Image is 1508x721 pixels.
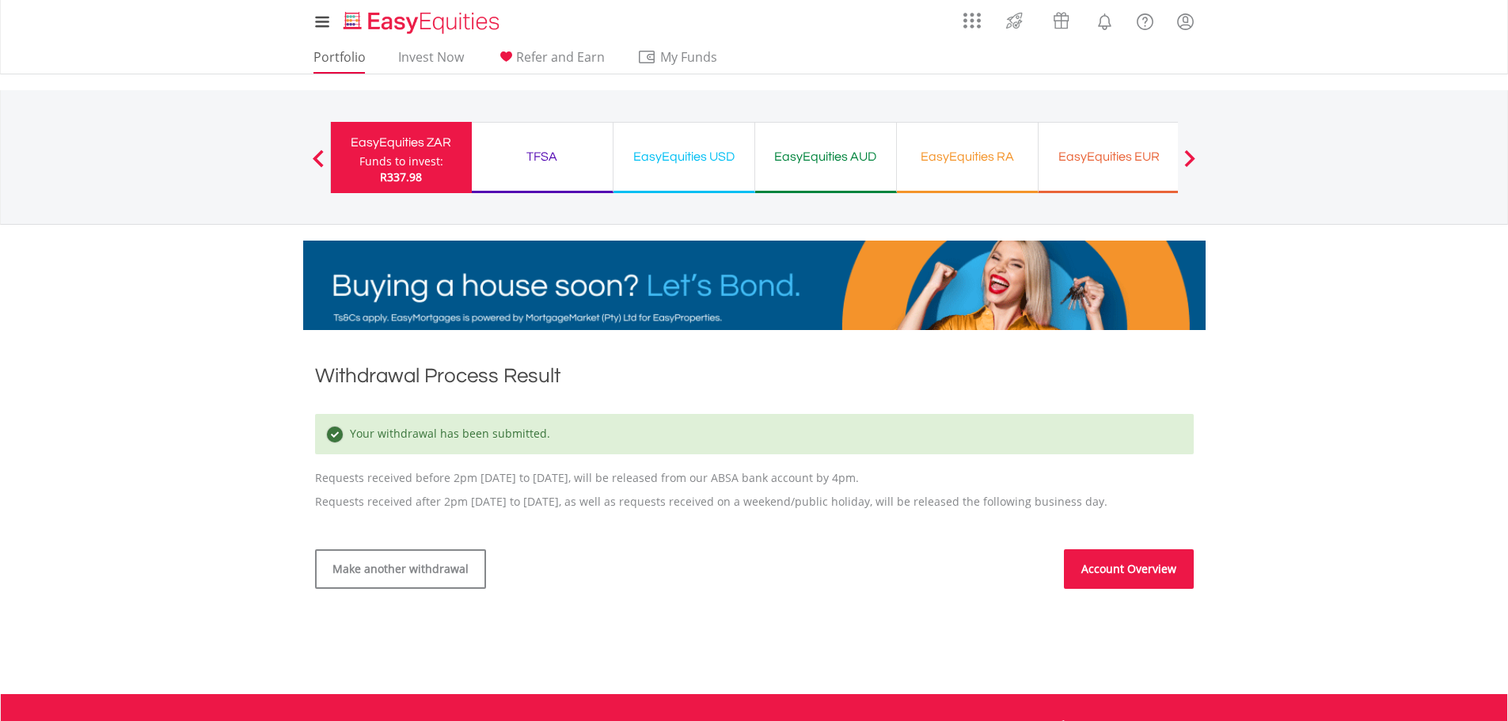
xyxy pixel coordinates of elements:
[481,146,603,168] div: TFSA
[765,146,887,168] div: EasyEquities AUD
[340,9,506,36] img: EasyEquities_Logo.png
[302,157,334,173] button: Previous
[1048,8,1074,33] img: vouchers-v2.svg
[1084,4,1125,36] a: Notifications
[1048,146,1170,168] div: EasyEquities EUR
[1064,549,1194,589] a: Account Overview
[315,398,1194,486] p: Requests received before 2pm [DATE] to [DATE], will be released from our ABSA bank account by 4pm.
[953,4,991,29] a: AppsGrid
[346,426,550,441] span: Your withdrawal has been submitted.
[392,49,470,74] a: Invest Now
[516,48,605,66] span: Refer and Earn
[307,49,372,74] a: Portfolio
[315,362,1194,390] h1: Withdrawal Process Result
[1001,8,1027,33] img: thrive-v2.svg
[1174,157,1206,173] button: Next
[623,146,745,168] div: EasyEquities USD
[490,49,611,74] a: Refer and Earn
[315,494,1194,510] p: Requests received after 2pm [DATE] to [DATE], as well as requests received on a weekend/public ho...
[1165,4,1206,39] a: My Profile
[359,154,443,169] div: Funds to invest:
[1038,4,1084,33] a: Vouchers
[303,241,1206,330] img: EasyMortage Promotion Banner
[906,146,1028,168] div: EasyEquities RA
[337,4,506,36] a: Home page
[340,131,462,154] div: EasyEquities ZAR
[1125,4,1165,36] a: FAQ's and Support
[963,12,981,29] img: grid-menu-icon.svg
[315,549,486,589] a: Make another withdrawal
[380,169,422,184] span: R337.98
[637,47,741,67] span: My Funds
